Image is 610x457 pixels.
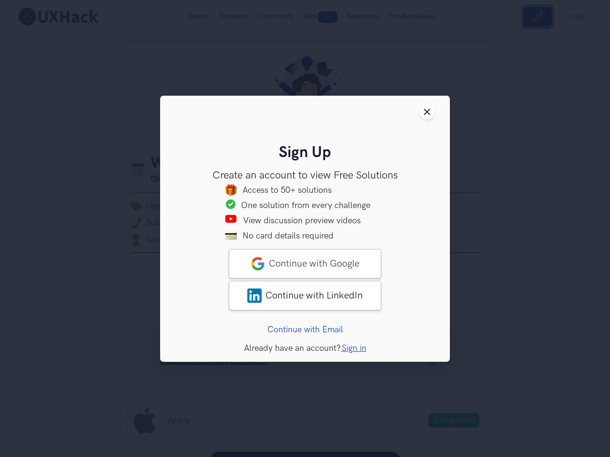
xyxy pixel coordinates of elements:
[225,184,237,196] img: Gift
[224,214,237,223] img: Video
[244,343,341,353] span: Already have an account?
[265,289,363,301] span: Continue with LinkedIn
[229,248,381,278] a: googleContinue with Google
[175,144,435,162] h2: Sign Up
[226,199,235,209] img: Trophy
[225,229,237,241] img: card
[267,324,343,334] a: Continue with Email
[243,214,386,226] div: View discussion preview videos
[342,343,366,353] a: Sign in
[243,184,386,196] div: Access to 50+ solutions
[243,229,386,241] div: No card details required
[229,280,381,310] a: LinkedInContinue with LinkedIn
[241,199,384,211] div: One solution from every challenge
[251,256,265,270] img: google
[175,169,435,181] h3: Create an account to view Free Solutions
[269,258,359,269] span: Continue with Google
[247,288,262,302] img: LinkedIn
